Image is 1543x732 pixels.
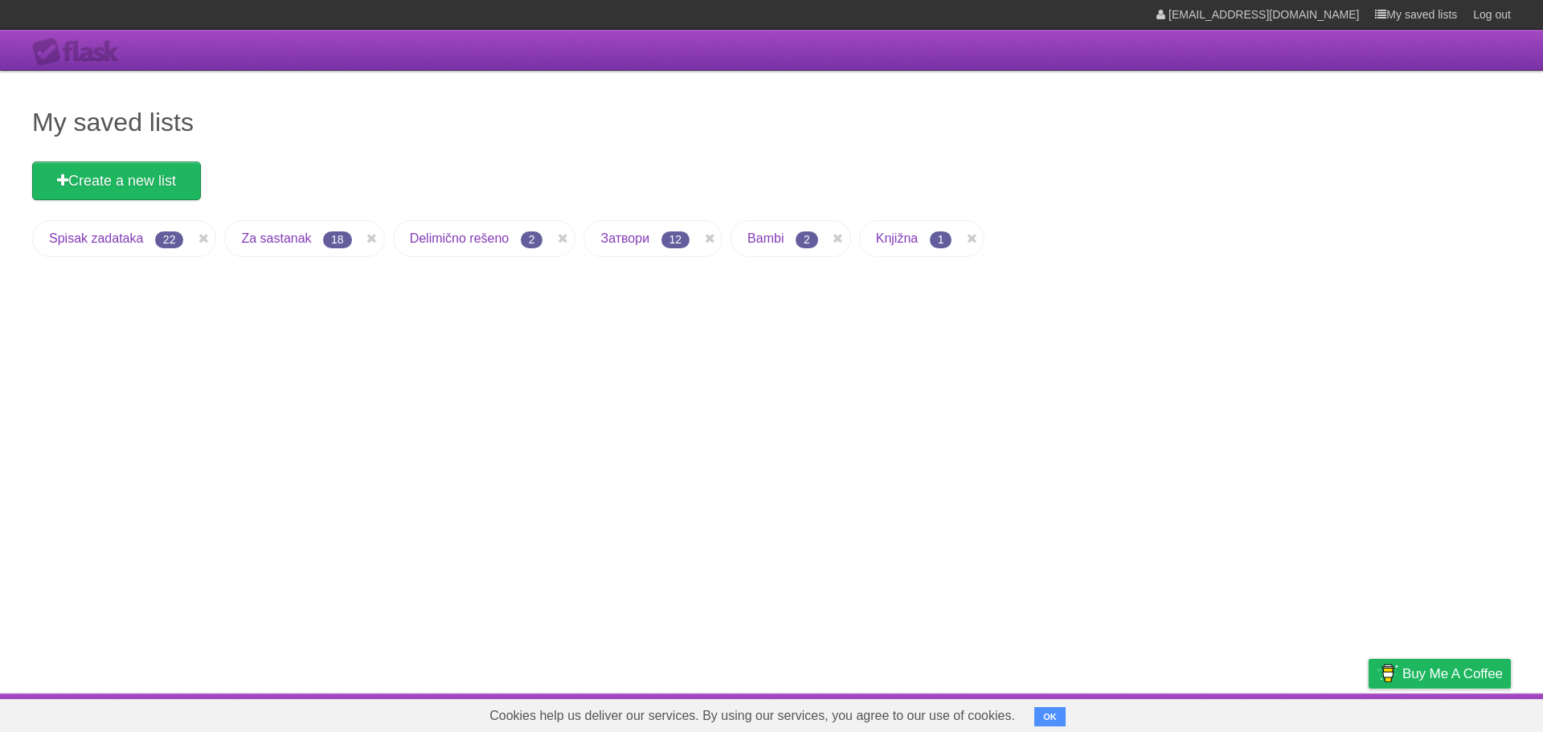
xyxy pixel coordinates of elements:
[410,231,510,245] a: Delimično rešeno
[747,231,784,245] a: Bambi
[1034,707,1066,726] button: OK
[1348,697,1390,728] a: Privacy
[32,103,1511,141] h1: My saved lists
[1402,660,1503,688] span: Buy me a coffee
[876,231,918,245] a: Knjižna
[1369,659,1511,689] a: Buy me a coffee
[32,38,129,67] div: Flask
[1208,697,1273,728] a: Developers
[473,700,1031,732] span: Cookies help us deliver our services. By using our services, you agree to our use of cookies.
[930,231,952,248] span: 1
[1410,697,1511,728] a: Suggest a feature
[796,231,818,248] span: 2
[155,231,184,248] span: 22
[600,231,649,245] a: Затвори
[241,231,311,245] a: Za sastanak
[1293,697,1328,728] a: Terms
[521,231,543,248] span: 2
[323,231,352,248] span: 18
[1377,660,1398,687] img: Buy me a coffee
[32,162,201,200] a: Create a new list
[49,231,143,245] a: Spisak zadataka
[1155,697,1189,728] a: About
[661,231,690,248] span: 12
